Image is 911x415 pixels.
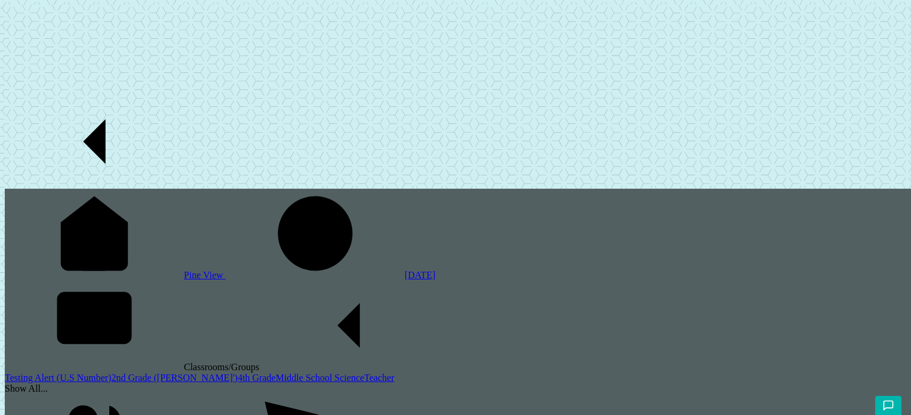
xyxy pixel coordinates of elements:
span: Classrooms/Groups [184,362,438,372]
div: Show All... [5,383,911,394]
span: Pine View [184,270,226,280]
a: Teacher [364,373,394,383]
span: [DATE] [405,270,436,280]
a: 2nd Grade ([PERSON_NAME]') [111,373,238,383]
a: [DATE] [226,270,436,280]
a: Testing Alert (U.S Number) [5,373,111,383]
a: Middle School Science [276,373,364,383]
a: Pine View [5,270,226,280]
a: 4th Grade [238,373,276,383]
